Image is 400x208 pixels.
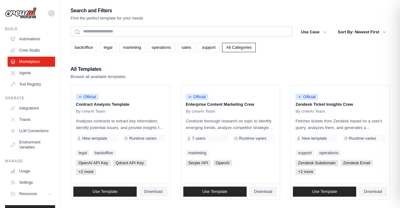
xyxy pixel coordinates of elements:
[76,160,111,166] span: OpenAI API Key
[312,189,337,194] span: Use Template
[8,166,55,176] a: Usage
[82,136,107,141] span: New template
[186,150,209,156] a: marketing
[119,43,145,52] a: marketing
[8,189,55,199] button: Resources
[76,109,106,114] span: By crewAI Team
[293,187,356,197] a: Use Template
[76,169,96,175] span: +2 more
[71,65,126,74] h2: All Templates
[295,150,314,156] a: support
[295,118,385,131] p: Fetches tickets from Zendesk based on a user's query, analyzes them, and generates a summary. Out...
[113,160,146,166] span: Qdrant API Key
[8,57,55,67] a: Marketplace
[92,150,115,156] a: backoffice
[8,115,55,125] a: Traces
[295,94,318,100] span: Official
[178,43,195,52] a: sales
[71,6,143,15] h2: Search and Filters
[8,79,55,89] a: Tool Registry
[8,137,55,152] a: Environment Variables
[349,136,376,141] span: Runtime varies
[8,103,55,113] a: Integrations
[19,191,37,196] span: Resources
[8,34,55,44] a: Automations
[76,94,99,100] span: Official
[76,150,89,156] a: legal
[334,26,390,38] button: Sort By: Newest First
[139,187,168,197] a: Download
[295,101,385,108] p: Zendesk Ticket Insights Crew
[5,96,55,101] div: Operate
[76,118,165,131] p: Analyzes contracts to extract key information, identify potential issues, and provide insights fo...
[8,45,55,55] a: Crew Studio
[5,7,37,19] img: Logo
[129,136,157,141] span: Runtime varies
[183,187,247,197] a: Use Template
[71,43,97,52] a: backoffice
[359,187,387,197] a: Download
[202,189,227,194] span: Use Template
[295,160,338,166] span: Zendesk Subdomain
[239,136,266,141] span: Runtime varies
[341,160,373,166] span: Zendesk Email
[317,150,341,156] a: operations
[186,94,209,100] span: Official
[148,43,175,52] a: operations
[144,189,163,194] span: Download
[192,136,206,141] span: 7 users
[186,160,211,166] span: Serper API
[213,160,232,166] span: OpenAI
[186,109,215,114] span: By crewAI Team
[71,74,126,80] p: Browse all available templates
[198,43,220,52] a: support
[186,101,275,108] p: Enterprise Content Marketing Crew
[73,187,137,197] a: Use Template
[76,101,165,108] p: Contract Analysis Template
[5,26,55,31] div: Build
[364,189,382,194] span: Download
[254,189,272,194] span: Download
[8,177,55,188] a: Settings
[222,43,256,52] a: All Categories
[71,15,143,21] p: Find the perfect template for your needs
[8,126,55,136] a: LLM Connections
[8,68,55,78] a: Agents
[295,169,316,175] span: +2 more
[100,43,116,52] a: legal
[5,159,55,164] div: Manage
[186,118,275,131] p: Conducts thorough research on topic to identify emerging trends, analyze competitor strategies, a...
[297,26,330,38] button: Use Case
[302,136,327,141] span: New template
[93,189,117,194] span: Use Template
[295,109,325,114] span: By crewAI Team
[249,187,277,197] a: Download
